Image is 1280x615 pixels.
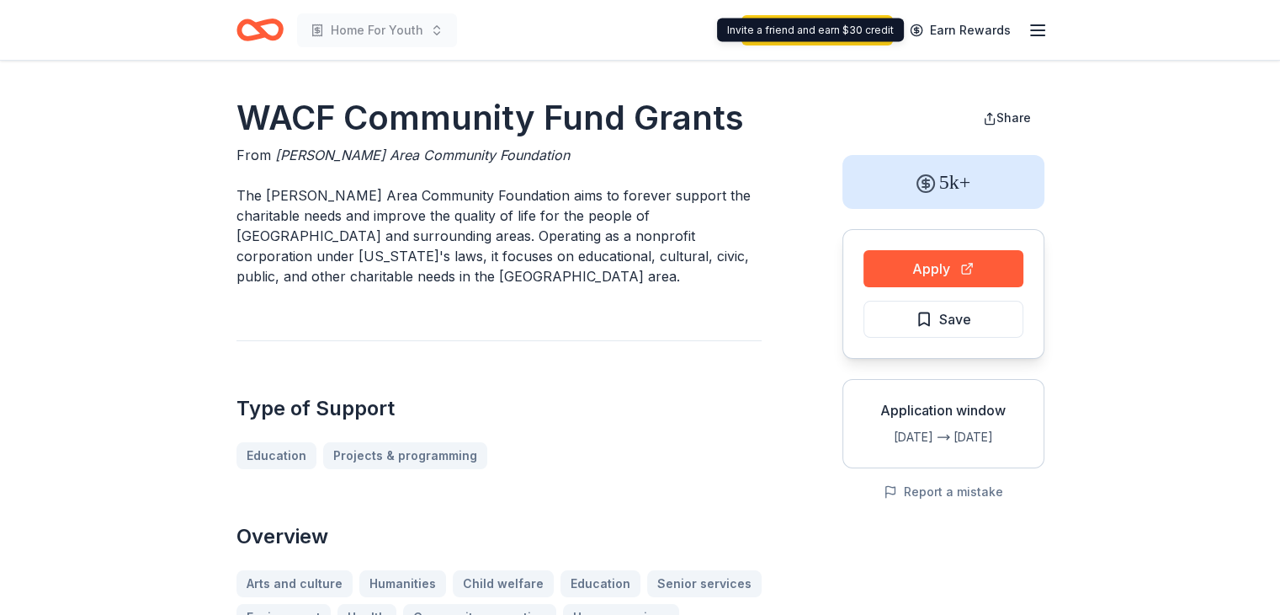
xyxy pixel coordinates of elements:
div: From [236,145,762,165]
span: [PERSON_NAME] Area Community Foundation [275,147,570,163]
a: Home [236,10,284,50]
span: Save [939,308,971,330]
a: Earn Rewards [900,15,1021,45]
div: [DATE] [953,427,1030,447]
span: Share [996,110,1031,125]
div: [DATE] [857,427,933,447]
div: 5k+ [842,155,1044,209]
button: Save [863,301,1023,338]
button: Home For Youth [297,13,457,47]
button: Share [969,101,1044,135]
button: Report a mistake [884,482,1003,502]
span: Home For Youth [331,20,423,40]
p: The [PERSON_NAME] Area Community Foundation aims to forever support the charitable needs and impr... [236,185,762,286]
h2: Overview [236,523,762,550]
div: Invite a friend and earn $30 credit [717,19,904,42]
button: Apply [863,250,1023,287]
a: Upgrade your plan [741,15,893,45]
a: Education [236,442,316,469]
div: Application window [857,400,1030,420]
h2: Type of Support [236,395,762,422]
a: Projects & programming [323,442,487,469]
h1: WACF Community Fund Grants [236,94,762,142]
